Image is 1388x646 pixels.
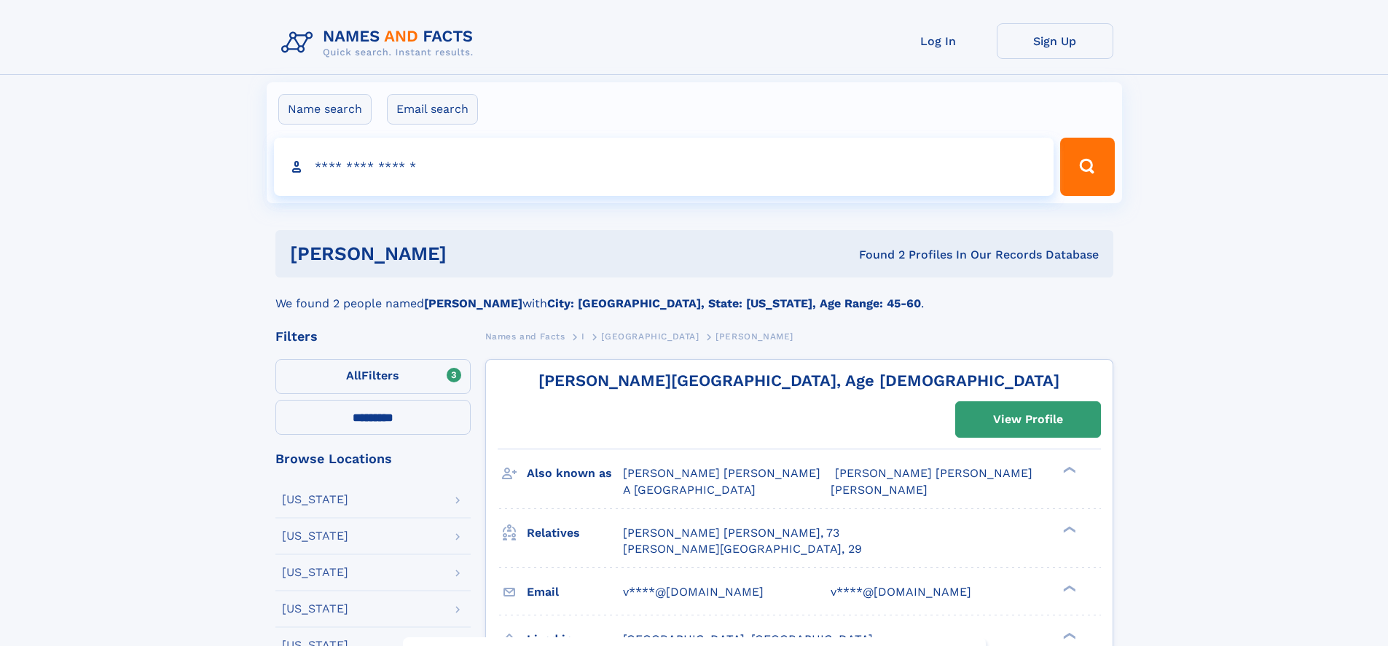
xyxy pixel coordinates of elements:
span: [PERSON_NAME] [PERSON_NAME] [623,466,820,480]
a: I [581,327,585,345]
a: Names and Facts [485,327,565,345]
h3: Email [527,580,623,604]
label: Name search [278,94,372,125]
span: [GEOGRAPHIC_DATA] [601,331,699,342]
div: ❯ [1059,583,1077,593]
span: [PERSON_NAME] [831,483,928,497]
span: [PERSON_NAME] [715,331,793,342]
div: ❯ [1059,631,1077,640]
span: I [581,331,585,342]
button: Search Button [1060,138,1114,196]
span: All [346,369,361,382]
b: [PERSON_NAME] [424,296,522,310]
a: Sign Up [997,23,1113,59]
div: Found 2 Profiles In Our Records Database [653,247,1099,263]
span: A [GEOGRAPHIC_DATA] [623,483,756,497]
div: View Profile [993,403,1063,436]
div: ❯ [1059,465,1077,475]
label: Filters [275,359,471,394]
a: [PERSON_NAME][GEOGRAPHIC_DATA], 29 [623,541,862,557]
h3: Also known as [527,461,623,486]
div: ❯ [1059,524,1077,534]
img: Logo Names and Facts [275,23,485,63]
label: Email search [387,94,478,125]
a: [PERSON_NAME][GEOGRAPHIC_DATA], Age [DEMOGRAPHIC_DATA] [538,371,1059,390]
div: [US_STATE] [282,603,348,615]
div: Filters [275,330,471,343]
div: [US_STATE] [282,567,348,578]
a: [PERSON_NAME] [PERSON_NAME], 73 [623,525,839,541]
div: [US_STATE] [282,494,348,505]
a: [GEOGRAPHIC_DATA] [601,327,699,345]
div: [US_STATE] [282,530,348,542]
span: [GEOGRAPHIC_DATA], [GEOGRAPHIC_DATA] [623,632,873,646]
a: View Profile [956,402,1100,437]
div: We found 2 people named with . [275,277,1113,312]
div: Browse Locations [275,452,471,465]
h1: [PERSON_NAME] [290,245,653,263]
input: search input [274,138,1054,196]
b: City: [GEOGRAPHIC_DATA], State: [US_STATE], Age Range: 45-60 [547,296,921,310]
span: [PERSON_NAME] [PERSON_NAME] [835,466,1032,480]
a: Log In [880,23,997,59]
h3: Relatives [527,521,623,545]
